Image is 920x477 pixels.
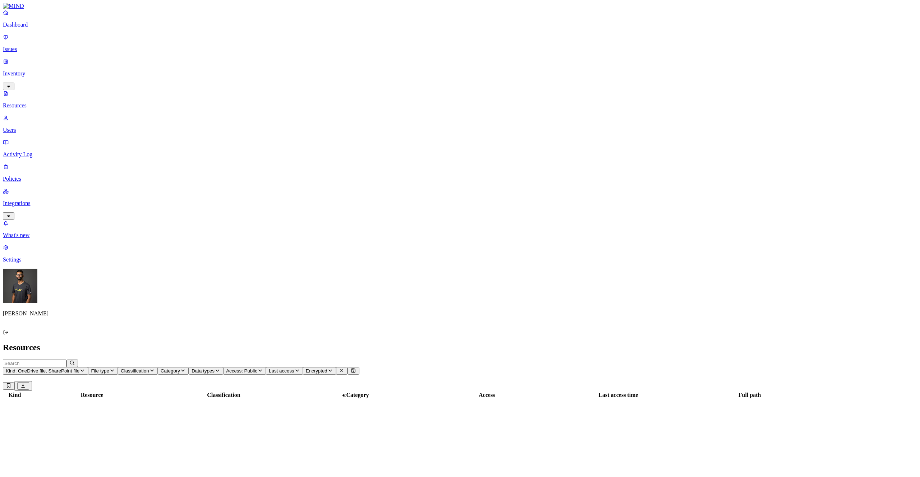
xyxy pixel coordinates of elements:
a: Settings [3,244,917,263]
span: Last access [269,368,294,374]
a: Dashboard [3,9,917,28]
span: Category [161,368,180,374]
span: Category [346,392,369,398]
p: Integrations [3,200,917,207]
p: Users [3,127,917,133]
p: Dashboard [3,22,917,28]
div: Resource [27,392,157,398]
p: Issues [3,46,917,52]
div: Access [422,392,552,398]
div: Classification [158,392,289,398]
div: Last access time [553,392,684,398]
p: Settings [3,256,917,263]
img: MIND [3,3,24,9]
a: What's new [3,220,917,239]
a: Policies [3,163,917,182]
a: Resources [3,90,917,109]
div: Kind [4,392,26,398]
a: Issues [3,34,917,52]
p: Activity Log [3,151,917,158]
h2: Resources [3,343,917,352]
p: [PERSON_NAME] [3,310,917,317]
a: Users [3,115,917,133]
img: Amit Cohen [3,269,37,303]
input: Search [3,360,66,367]
p: Inventory [3,70,917,77]
div: Full path [685,392,815,398]
p: Policies [3,176,917,182]
span: File type [91,368,109,374]
a: Integrations [3,188,917,219]
span: Classification [121,368,149,374]
span: Encrypted [306,368,327,374]
p: What's new [3,232,917,239]
span: Kind: OneDrive file, SharePoint file [6,368,79,374]
span: Access: Public [226,368,257,374]
a: Inventory [3,58,917,89]
p: Resources [3,102,917,109]
a: Activity Log [3,139,917,158]
span: Data types [192,368,215,374]
a: MIND [3,3,917,9]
